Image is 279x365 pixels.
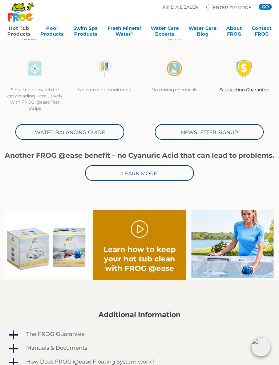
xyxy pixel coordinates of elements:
[40,25,64,40] a: PoolProducts
[131,31,133,35] sup: ∞
[259,4,272,10] input: GO
[85,165,194,181] a: Learn More
[8,344,19,354] span: a
[8,330,19,341] span: a
[191,210,274,278] img: fpo-flippin-frog-2
[189,25,217,40] a: Water CareBlog
[26,60,44,77] img: icon-atease-color-match
[147,87,202,93] p: No mixing chemicals
[108,25,141,40] a: Fresh MineralWater∞
[163,4,198,11] p: Find A Dealer
[219,87,269,92] a: Satisfaction Guarantee
[151,25,179,40] a: Water CareExperts
[26,358,155,365] h4: How Does FROG @ease Floating System work?
[166,60,183,77] img: no-mixing1
[7,311,272,319] h2: Additional Information
[7,25,31,40] a: Hot TubProducts
[226,25,242,40] a: AboutFROG
[131,220,148,238] a: Play Video
[7,329,272,341] a: a The FROG Guarantee
[235,60,253,77] img: Satisfaction Guarantee Icon
[96,60,113,77] img: no-constant-monitoring1
[102,245,177,273] h2: Learn how to keep your hot tub clean with FROG @ease
[26,331,85,337] h4: The FROG Guarantee
[7,87,62,111] p: Single color match for easy reading – exclusively with FROG @ease Test Strips
[5,210,88,278] img: Ease Packaging
[26,345,87,351] h4: Manuals & Documents
[7,343,272,354] a: a Manuals & Documents
[251,337,270,356] img: openIcon
[212,5,256,9] input: Zip Code Form
[77,87,132,93] p: No constant monitoring
[252,25,272,40] a: ContactFROG
[15,124,124,140] a: Water Balancing Guide
[73,25,98,40] a: Swim SpaProducts
[155,124,264,140] a: Newsletter Signup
